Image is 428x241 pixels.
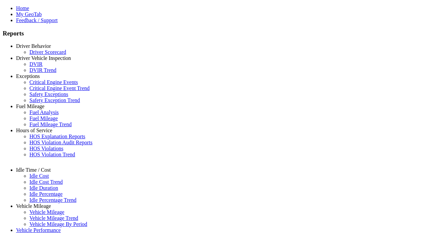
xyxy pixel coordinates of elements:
[29,179,63,185] a: Idle Cost Trend
[29,115,58,121] a: Fuel Mileage
[16,11,42,17] a: My GeoTab
[16,227,61,233] a: Vehicle Performance
[16,17,58,23] a: Feedback / Support
[29,97,80,103] a: Safety Exception Trend
[29,79,78,85] a: Critical Engine Events
[29,197,76,203] a: Idle Percentage Trend
[3,30,425,37] h3: Reports
[29,215,78,221] a: Vehicle Mileage Trend
[29,91,68,97] a: Safety Exceptions
[29,67,56,73] a: DVIR Trend
[29,122,72,127] a: Fuel Mileage Trend
[29,191,63,197] a: Idle Percentage
[29,152,75,157] a: HOS Violation Trend
[29,109,59,115] a: Fuel Analysis
[29,221,87,227] a: Vehicle Mileage By Period
[29,134,85,139] a: HOS Explanation Reports
[29,146,63,151] a: HOS Violations
[16,43,51,49] a: Driver Behavior
[16,5,29,11] a: Home
[16,103,44,109] a: Fuel Mileage
[16,128,52,133] a: Hours of Service
[29,85,90,91] a: Critical Engine Event Trend
[16,203,51,209] a: Vehicle Mileage
[29,173,49,179] a: Idle Cost
[29,49,66,55] a: Driver Scorecard
[29,185,58,191] a: Idle Duration
[16,167,51,173] a: Idle Time / Cost
[29,209,64,215] a: Vehicle Mileage
[29,140,93,145] a: HOS Violation Audit Reports
[29,61,42,67] a: DVIR
[16,73,40,79] a: Exceptions
[16,55,71,61] a: Driver Vehicle Inspection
